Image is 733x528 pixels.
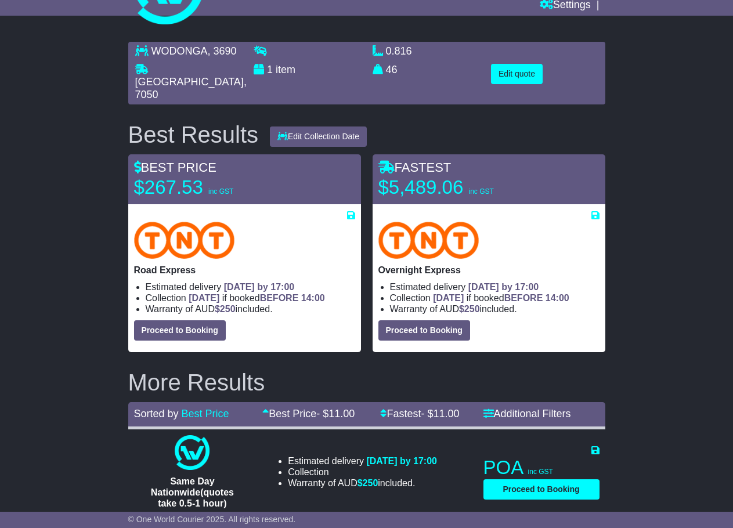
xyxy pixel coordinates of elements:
button: Edit Collection Date [270,126,367,147]
span: $ [459,304,480,314]
span: 250 [464,304,480,314]
button: Edit quote [491,64,543,84]
span: 250 [363,478,378,488]
span: [DATE] by 17:00 [366,456,437,466]
p: $5,489.06 [378,176,523,199]
span: [DATE] by 17:00 [224,282,295,292]
img: TNT Domestic: Road Express [134,222,235,259]
span: FASTEST [378,160,452,175]
span: 250 [220,304,236,314]
li: Estimated delivery [288,455,437,466]
a: Best Price [182,408,229,419]
li: Warranty of AUD included. [288,478,437,489]
li: Warranty of AUD included. [390,303,600,314]
span: if booked [433,293,569,303]
span: $ [358,478,378,488]
h2: More Results [128,370,605,395]
li: Estimated delivery [390,281,600,292]
span: inc GST [528,468,553,476]
span: [DATE] by 17:00 [468,282,539,292]
span: 11.00 [328,408,355,419]
a: Best Price- $11.00 [262,408,355,419]
li: Collection [390,292,600,303]
span: , 3690 [208,45,237,57]
button: Proceed to Booking [378,320,470,341]
span: $ [215,304,236,314]
button: Proceed to Booking [483,479,600,500]
span: - $ [421,408,459,419]
span: [DATE] [433,293,464,303]
span: [GEOGRAPHIC_DATA] [135,76,244,88]
span: , 7050 [135,76,247,100]
img: One World Courier: Same Day Nationwide(quotes take 0.5-1 hour) [175,435,210,470]
li: Collection [146,292,355,303]
span: WODONGA [151,45,208,57]
p: Overnight Express [378,265,600,276]
span: 14:00 [301,293,325,303]
span: Same Day Nationwide(quotes take 0.5-1 hour) [151,476,234,508]
p: Road Express [134,265,355,276]
span: if booked [189,293,324,303]
button: Proceed to Booking [134,320,226,341]
img: TNT Domestic: Overnight Express [378,222,479,259]
span: Sorted by [134,408,179,419]
span: BEFORE [260,293,299,303]
li: Warranty of AUD included. [146,303,355,314]
span: BEFORE [504,293,543,303]
a: Additional Filters [483,408,571,419]
span: 1 [267,64,273,75]
span: 0.816 [386,45,412,57]
span: item [276,64,295,75]
li: Estimated delivery [146,281,355,292]
a: Fastest- $11.00 [380,408,459,419]
span: 46 [386,64,398,75]
span: inc GST [468,187,493,196]
p: POA [483,456,600,479]
span: BEST PRICE [134,160,216,175]
li: Collection [288,466,437,478]
span: © One World Courier 2025. All rights reserved. [128,515,296,524]
span: inc GST [208,187,233,196]
span: 11.00 [433,408,459,419]
span: [DATE] [189,293,219,303]
div: Best Results [122,122,265,147]
p: $267.53 [134,176,279,199]
span: 14:00 [546,293,569,303]
span: - $ [316,408,355,419]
